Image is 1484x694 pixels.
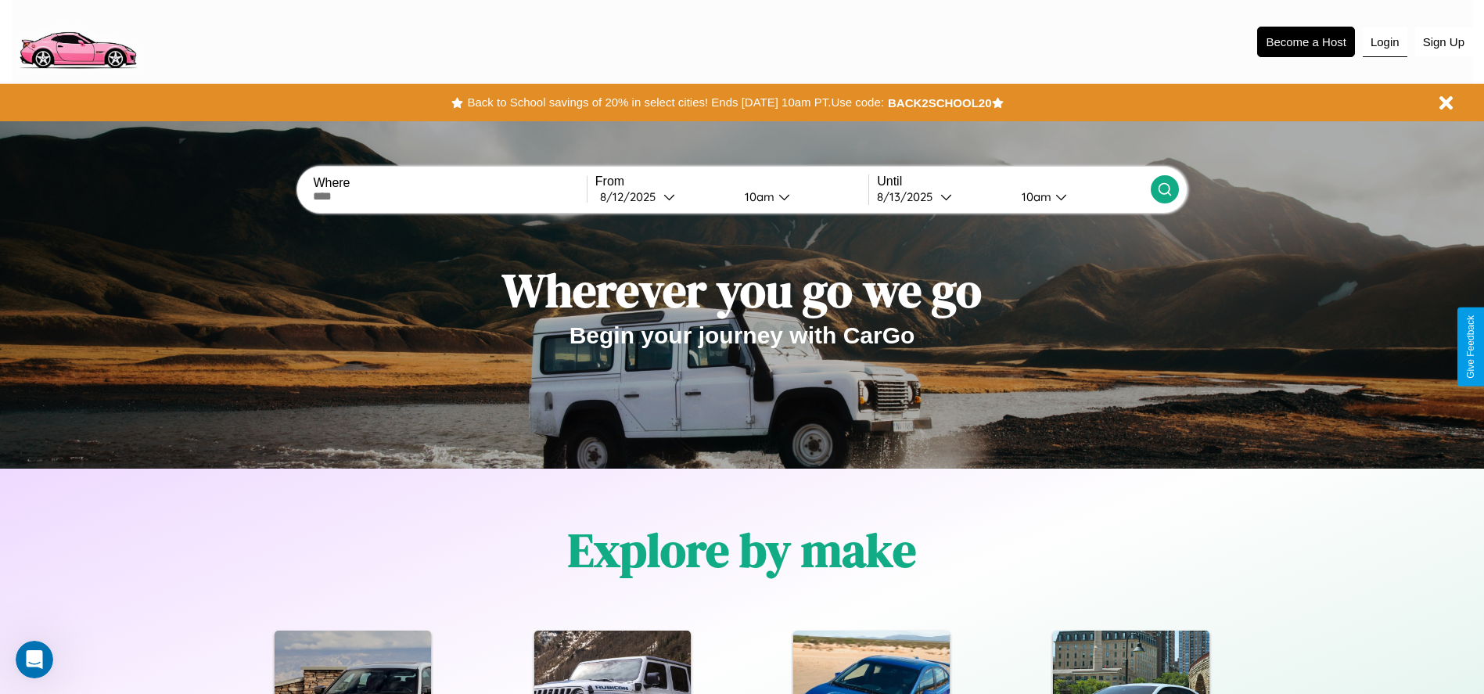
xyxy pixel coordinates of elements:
h1: Explore by make [568,518,916,582]
div: 8 / 12 / 2025 [600,189,663,204]
label: Where [313,176,586,190]
button: Become a Host [1257,27,1355,57]
div: 10am [1014,189,1055,204]
button: 8/12/2025 [595,189,732,205]
div: 8 / 13 / 2025 [877,189,940,204]
button: Back to School savings of 20% in select cities! Ends [DATE] 10am PT.Use code: [463,92,887,113]
button: Login [1363,27,1407,57]
div: Give Feedback [1465,315,1476,379]
b: BACK2SCHOOL20 [888,96,992,110]
button: 10am [732,189,869,205]
button: Sign Up [1415,27,1472,56]
div: 10am [737,189,778,204]
button: 10am [1009,189,1151,205]
iframe: Intercom live chat [16,641,53,678]
label: Until [877,174,1150,189]
img: logo [12,8,143,73]
label: From [595,174,868,189]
